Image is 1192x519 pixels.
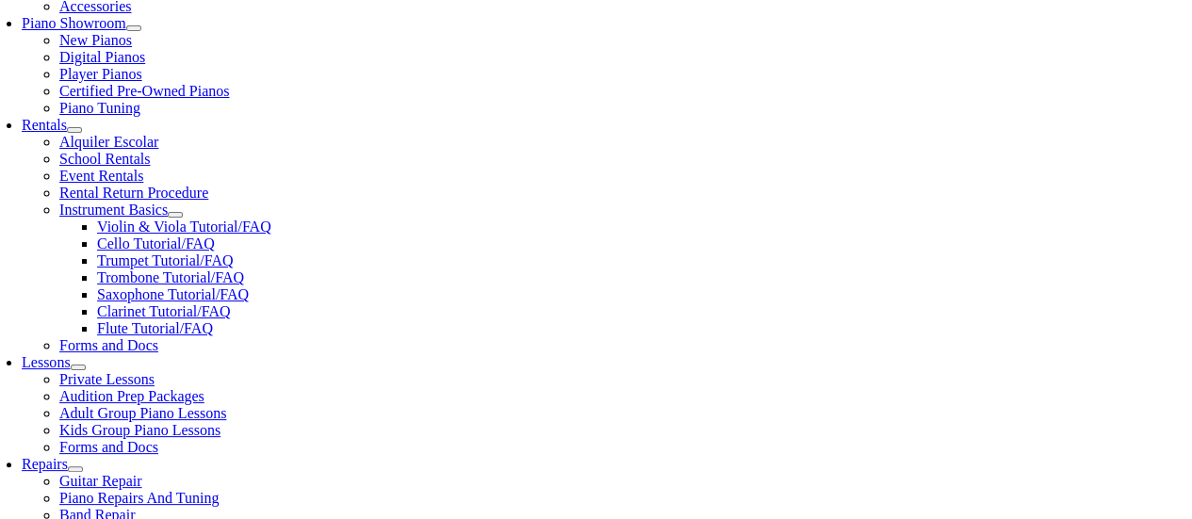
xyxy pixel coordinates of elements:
[97,286,249,302] a: Saxophone Tutorial/FAQ
[59,66,142,82] a: Player Pianos
[59,439,158,455] a: Forms and Docs
[22,354,71,370] a: Lessons
[22,15,126,31] a: Piano Showroom
[59,83,229,99] a: Certified Pre-Owned Pianos
[59,371,155,387] a: Private Lessons
[59,337,158,353] a: Forms and Docs
[97,320,213,336] a: Flute Tutorial/FAQ
[59,405,226,421] a: Adult Group Piano Lessons
[59,168,143,184] a: Event Rentals
[97,269,244,285] a: Trombone Tutorial/FAQ
[97,219,271,235] a: Violin & Viola Tutorial/FAQ
[22,456,68,472] a: Repairs
[71,365,86,370] button: Open submenu of Lessons
[59,202,168,218] a: Instrument Basics
[59,185,208,201] a: Rental Return Procedure
[97,235,215,251] a: Cello Tutorial/FAQ
[97,303,231,319] a: Clarinet Tutorial/FAQ
[68,466,83,472] button: Open submenu of Repairs
[59,32,132,48] a: New Pianos
[168,212,183,218] button: Open submenu of Instrument Basics
[126,25,141,31] button: Open submenu of Piano Showroom
[59,490,219,506] a: Piano Repairs And Tuning
[67,127,82,133] button: Open submenu of Rentals
[59,151,150,167] a: School Rentals
[59,49,145,65] a: Digital Pianos
[59,100,140,116] a: Piano Tuning
[22,117,67,133] a: Rentals
[59,388,204,404] a: Audition Prep Packages
[59,473,142,489] a: Guitar Repair
[59,134,158,150] a: Alquiler Escolar
[59,422,220,438] a: Kids Group Piano Lessons
[97,252,233,268] a: Trumpet Tutorial/FAQ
